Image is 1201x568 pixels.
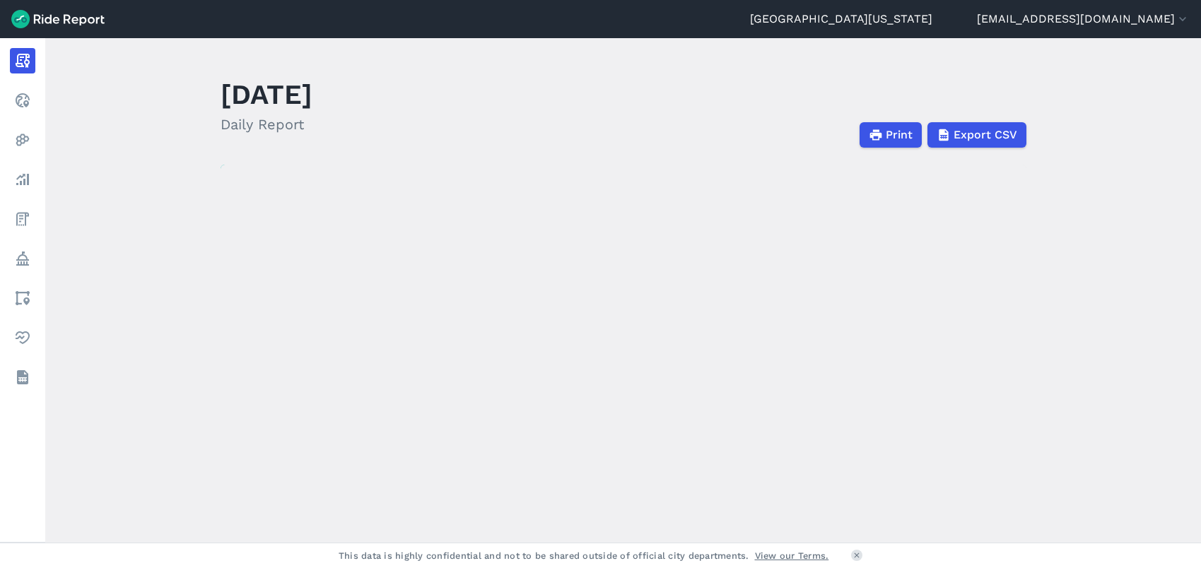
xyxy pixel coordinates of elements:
[750,11,932,28] a: [GEOGRAPHIC_DATA][US_STATE]
[221,75,312,114] h1: [DATE]
[886,126,913,143] span: Print
[10,325,35,350] a: Health
[10,48,35,73] a: Report
[221,114,312,135] h2: Daily Report
[10,167,35,192] a: Analyze
[10,206,35,232] a: Fees
[954,126,1017,143] span: Export CSV
[10,127,35,153] a: Heatmaps
[10,365,35,390] a: Datasets
[10,246,35,271] a: Policy
[977,11,1190,28] button: [EMAIL_ADDRESS][DOMAIN_NAME]
[11,10,105,28] img: Ride Report
[10,88,35,113] a: Realtime
[860,122,922,148] button: Print
[755,549,829,562] a: View our Terms.
[10,285,35,311] a: Areas
[927,122,1026,148] button: Export CSV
